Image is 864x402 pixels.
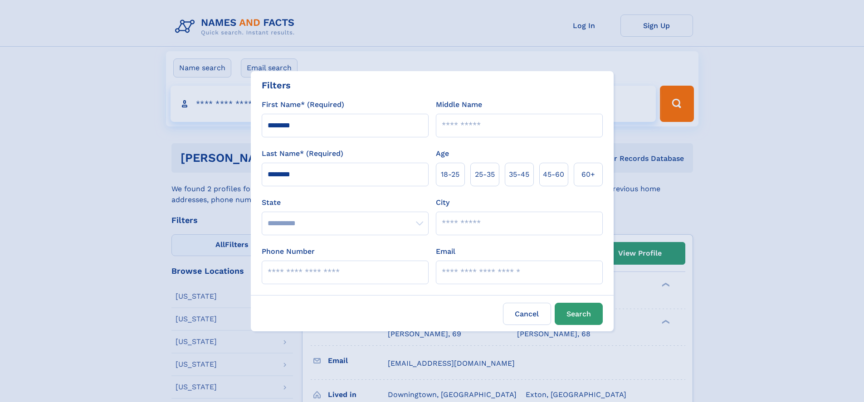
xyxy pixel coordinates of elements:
[509,169,529,180] span: 35‑45
[441,169,459,180] span: 18‑25
[475,169,495,180] span: 25‑35
[503,303,551,325] label: Cancel
[262,246,315,257] label: Phone Number
[262,78,291,92] div: Filters
[543,169,564,180] span: 45‑60
[262,148,343,159] label: Last Name* (Required)
[436,197,449,208] label: City
[436,148,449,159] label: Age
[436,99,482,110] label: Middle Name
[581,169,595,180] span: 60+
[262,99,344,110] label: First Name* (Required)
[555,303,603,325] button: Search
[436,246,455,257] label: Email
[262,197,429,208] label: State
